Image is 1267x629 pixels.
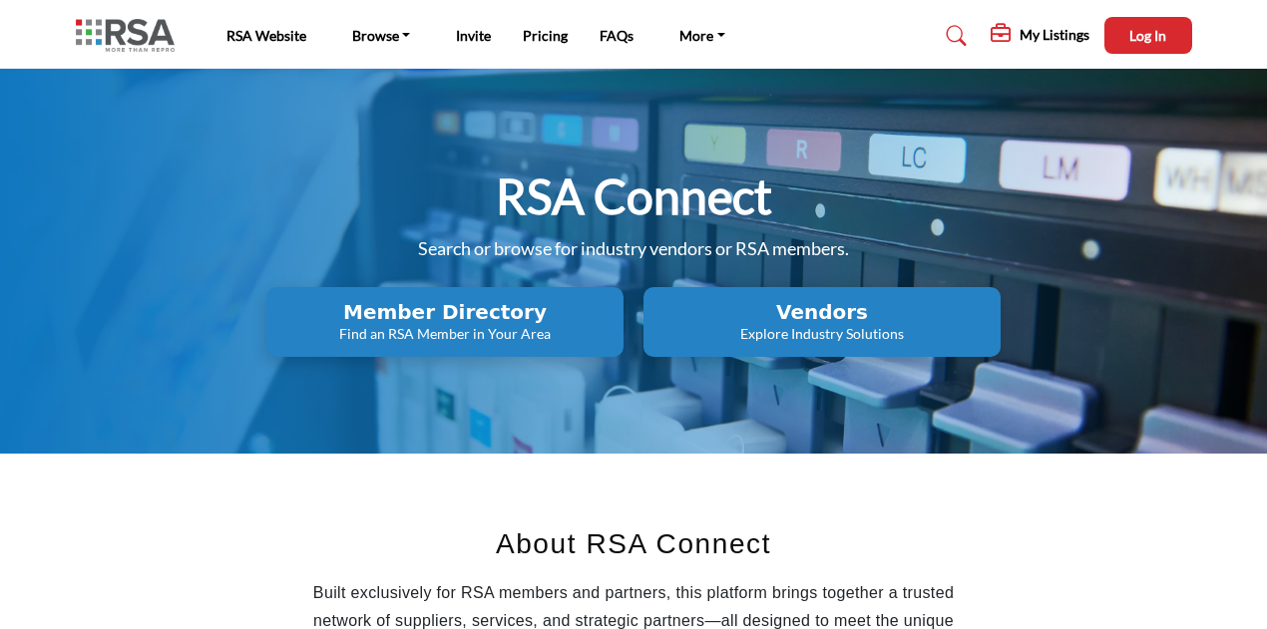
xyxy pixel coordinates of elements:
[643,287,1001,357] button: Vendors Explore Industry Solutions
[1020,26,1089,44] h5: My Listings
[496,165,772,227] h1: RSA Connect
[523,27,568,44] a: Pricing
[456,27,491,44] a: Invite
[649,300,995,324] h2: Vendors
[649,324,995,344] p: Explore Industry Solutions
[310,523,958,565] h2: About RSA Connect
[991,24,1089,48] div: My Listings
[266,287,624,357] button: Member Directory Find an RSA Member in Your Area
[927,20,980,52] a: Search
[338,22,425,50] a: Browse
[272,324,618,344] p: Find an RSA Member in Your Area
[418,237,849,259] span: Search or browse for industry vendors or RSA members.
[1104,17,1192,54] button: Log In
[665,22,739,50] a: More
[76,19,185,52] img: Site Logo
[272,300,618,324] h2: Member Directory
[226,27,306,44] a: RSA Website
[600,27,633,44] a: FAQs
[1129,27,1166,44] span: Log In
